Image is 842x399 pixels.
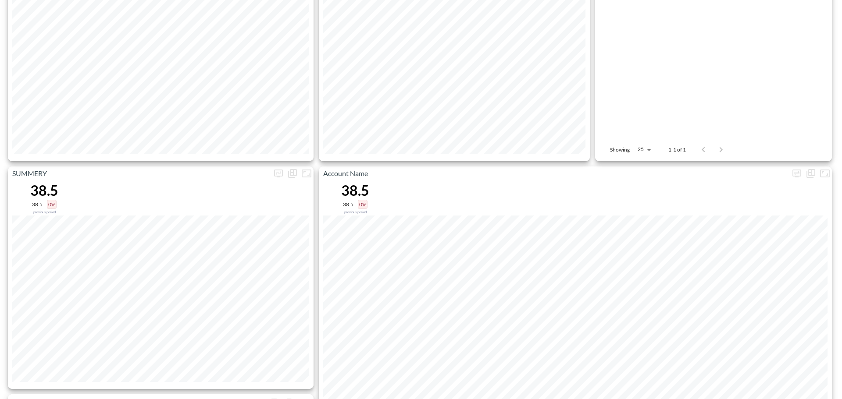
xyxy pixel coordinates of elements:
[668,146,686,153] p: 1-1 of 1
[32,201,43,208] div: 38.5
[30,182,58,199] div: 38.5
[633,144,654,155] div: 25
[790,166,804,180] button: more
[271,166,285,180] button: more
[319,168,790,179] p: Account Name
[300,166,314,180] button: Fullscreen
[341,182,369,199] div: 38.5
[341,209,369,214] div: Compared to previous period
[285,166,300,180] div: Show as…
[818,166,832,180] button: Fullscreen
[8,168,271,179] p: SUMMERY
[358,200,367,209] div: 0%
[804,166,818,180] div: Show as…
[790,166,804,180] span: Display settings
[271,166,285,180] span: Display settings
[610,146,630,153] p: Showing
[47,200,57,209] div: 0%
[30,209,58,214] div: Compared to previous period
[343,201,353,208] div: 38.5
